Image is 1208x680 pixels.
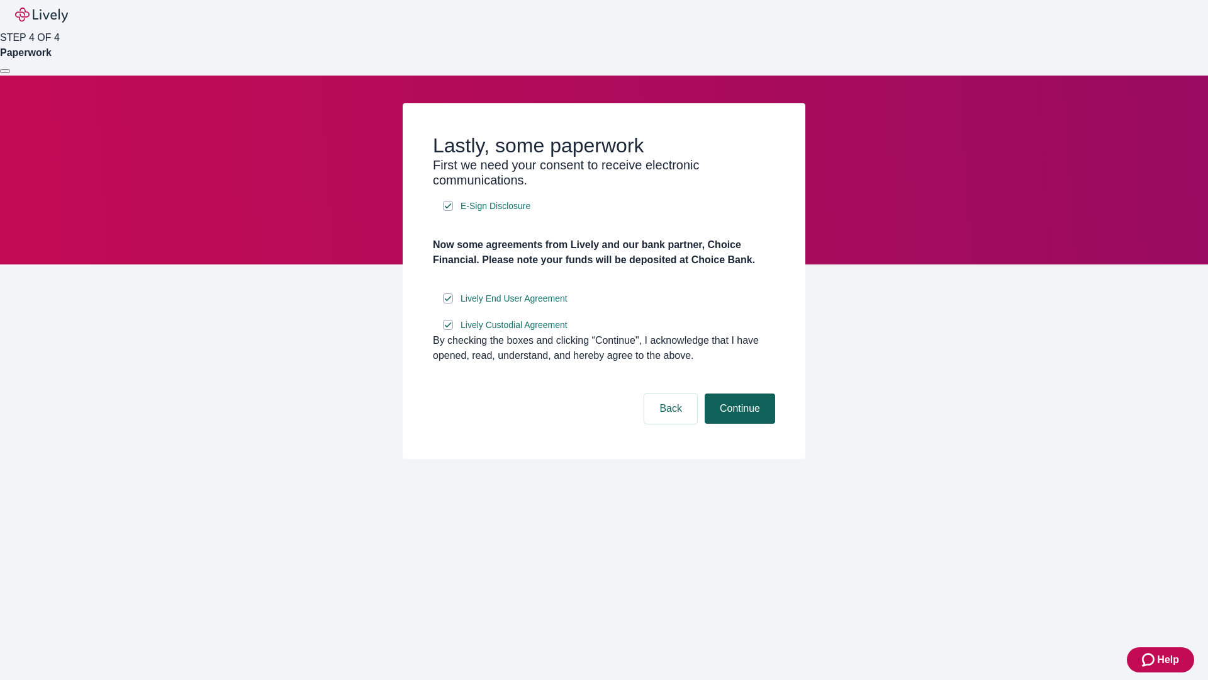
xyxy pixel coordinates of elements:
button: Zendesk support iconHelp [1127,647,1194,672]
svg: Zendesk support icon [1142,652,1157,667]
div: By checking the boxes and clicking “Continue", I acknowledge that I have opened, read, understand... [433,333,775,363]
span: Help [1157,652,1179,667]
h3: First we need your consent to receive electronic communications. [433,157,775,188]
button: Continue [705,394,775,424]
h4: Now some agreements from Lively and our bank partner, Choice Financial. Please note your funds wi... [433,237,775,268]
button: Back [644,394,697,424]
a: e-sign disclosure document [458,198,533,214]
span: Lively End User Agreement [461,292,568,305]
a: e-sign disclosure document [458,291,570,307]
span: Lively Custodial Agreement [461,319,568,332]
span: E-Sign Disclosure [461,200,530,213]
h2: Lastly, some paperwork [433,133,775,157]
a: e-sign disclosure document [458,317,570,333]
img: Lively [15,8,68,23]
